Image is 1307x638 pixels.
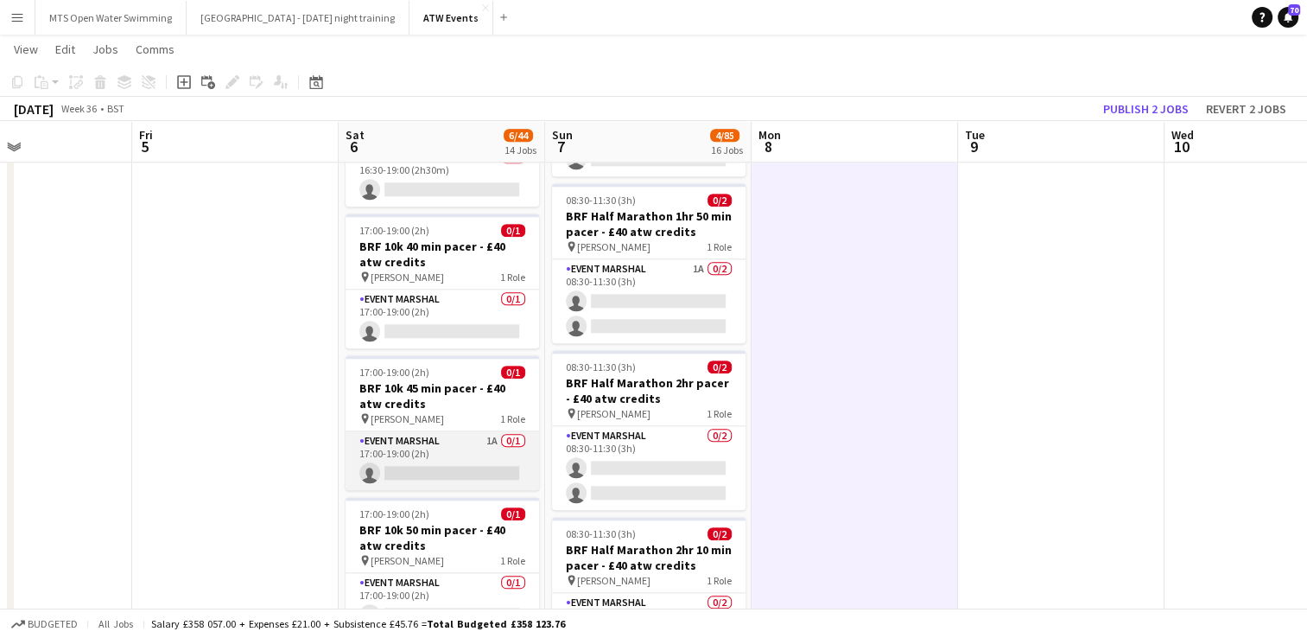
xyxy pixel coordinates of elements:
[346,239,539,270] h3: BRF 10k 40 min pacer - £40 atw credits
[346,127,365,143] span: Sat
[707,360,732,373] span: 0/2
[711,144,743,156] div: 16 Jobs
[549,137,573,156] span: 7
[346,148,539,207] app-card-role: Event Marshal1A0/116:30-19:00 (2h30m)
[55,41,75,57] span: Edit
[346,573,539,632] app-card-role: Event Marshal0/117:00-19:00 (2h)
[577,407,650,420] span: [PERSON_NAME]
[95,617,136,630] span: All jobs
[136,137,153,156] span: 5
[7,38,45,61] a: View
[14,41,38,57] span: View
[500,554,525,567] span: 1 Role
[48,38,82,61] a: Edit
[346,290,539,348] app-card-role: Event Marshal0/117:00-19:00 (2h)
[566,360,636,373] span: 08:30-11:30 (3h)
[552,375,745,406] h3: BRF Half Marathon 2hr pacer - £40 atw credits
[965,127,985,143] span: Tue
[9,615,80,634] button: Budgeted
[409,1,493,35] button: ATW Events
[566,194,636,207] span: 08:30-11:30 (3h)
[577,240,650,253] span: [PERSON_NAME]
[1171,127,1194,143] span: Wed
[758,127,781,143] span: Mon
[371,271,444,284] span: [PERSON_NAME]
[343,137,365,156] span: 6
[346,355,539,490] app-job-card: 17:00-19:00 (2h)0/1BRF 10k 45 min pacer - £40 atw credits [PERSON_NAME]1 RoleEvent Marshal1A0/117...
[14,100,54,118] div: [DATE]
[707,194,732,207] span: 0/2
[359,366,429,379] span: 17:00-19:00 (2h)
[427,617,565,630] span: Total Budgeted £358 123.76
[86,38,125,61] a: Jobs
[552,208,745,239] h3: BRF Half Marathon 1hr 50 min pacer - £40 atw credits
[501,224,525,237] span: 0/1
[552,183,745,343] app-job-card: 08:30-11:30 (3h)0/2BRF Half Marathon 1hr 50 min pacer - £40 atw credits [PERSON_NAME]1 RoleEvent ...
[359,507,429,520] span: 17:00-19:00 (2h)
[139,127,153,143] span: Fri
[136,41,174,57] span: Comms
[57,102,100,115] span: Week 36
[1096,98,1196,120] button: Publish 2 jobs
[371,412,444,425] span: [PERSON_NAME]
[552,350,745,510] app-job-card: 08:30-11:30 (3h)0/2BRF Half Marathon 2hr pacer - £40 atw credits [PERSON_NAME]1 RoleEvent Marshal...
[501,507,525,520] span: 0/1
[552,259,745,343] app-card-role: Event Marshal1A0/208:30-11:30 (3h)
[28,618,78,630] span: Budgeted
[346,522,539,553] h3: BRF 10k 50 min pacer - £40 atw credits
[1169,137,1194,156] span: 10
[107,102,124,115] div: BST
[346,380,539,412] h3: BRF 10k 45 min pacer - £40 atw credits
[501,366,525,379] span: 0/1
[756,137,781,156] span: 8
[707,407,732,420] span: 1 Role
[710,129,739,142] span: 4/85
[500,271,525,284] span: 1 Role
[35,1,187,35] button: MTS Open Water Swimming
[500,412,525,425] span: 1 Role
[552,542,745,573] h3: BRF Half Marathon 2hr 10 min pacer - £40 atw credits
[151,617,565,630] div: Salary £358 057.00 + Expenses £21.00 + Subsistence £45.76 =
[1199,98,1293,120] button: Revert 2 jobs
[92,41,118,57] span: Jobs
[346,214,539,348] app-job-card: 17:00-19:00 (2h)0/1BRF 10k 40 min pacer - £40 atw credits [PERSON_NAME]1 RoleEvent Marshal0/117:0...
[1278,7,1298,28] a: 70
[1288,4,1300,16] span: 70
[566,527,636,540] span: 08:30-11:30 (3h)
[346,431,539,490] app-card-role: Event Marshal1A0/117:00-19:00 (2h)
[552,127,573,143] span: Sun
[346,497,539,632] app-job-card: 17:00-19:00 (2h)0/1BRF 10k 50 min pacer - £40 atw credits [PERSON_NAME]1 RoleEvent Marshal0/117:0...
[707,574,732,587] span: 1 Role
[359,224,429,237] span: 17:00-19:00 (2h)
[552,426,745,510] app-card-role: Event Marshal0/208:30-11:30 (3h)
[577,574,650,587] span: [PERSON_NAME]
[707,527,732,540] span: 0/2
[707,240,732,253] span: 1 Role
[504,129,533,142] span: 6/44
[504,144,536,156] div: 14 Jobs
[187,1,409,35] button: [GEOGRAPHIC_DATA] - [DATE] night training
[129,38,181,61] a: Comms
[371,554,444,567] span: [PERSON_NAME]
[962,137,985,156] span: 9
